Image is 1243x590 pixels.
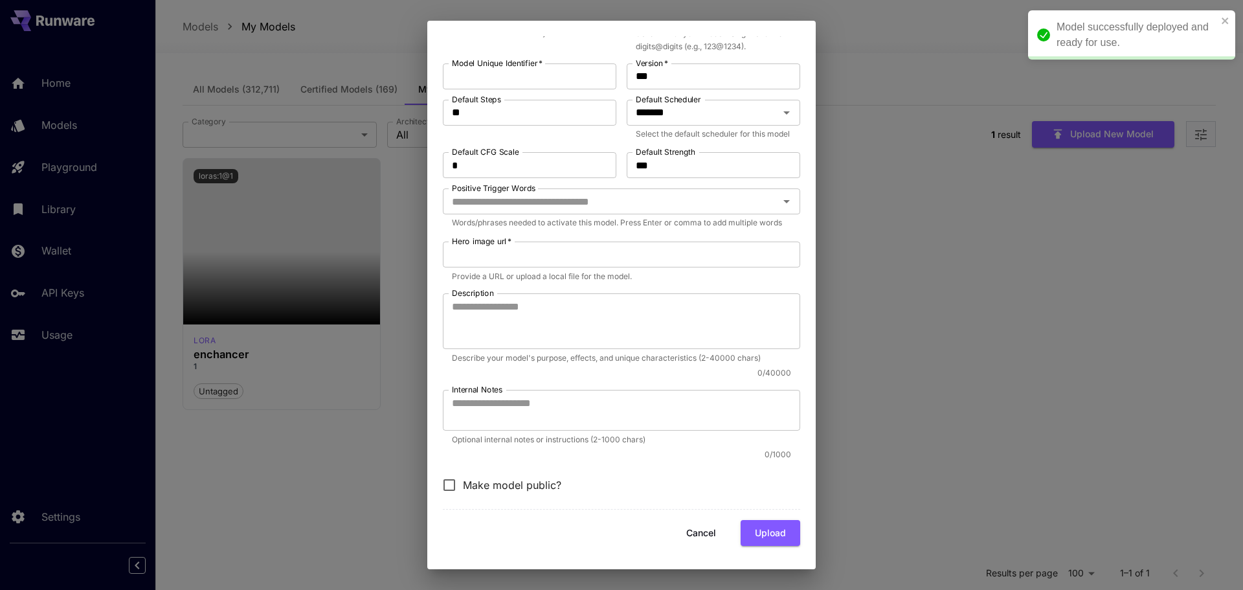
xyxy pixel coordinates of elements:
button: Upload [741,520,800,547]
p: Set an ID for your model using the format: digits@digits (e.g., 123@1234). [636,27,791,53]
p: Provide a URL or upload a local file for the model. [452,270,791,283]
span: Make model public? [463,477,561,493]
label: Version [636,58,668,69]
button: close [1221,16,1230,26]
button: Cancel [672,520,730,547]
label: Default CFG Scale [452,146,519,157]
label: Description [452,288,494,299]
p: Words/phrases needed to activate this model. Press Enter or comma to add multiple words [452,216,791,229]
button: Open [778,192,796,210]
div: Model successfully deployed and ready for use. [1057,19,1217,51]
label: Internal Notes [452,384,502,395]
label: Hero image url [452,236,511,247]
label: Default Scheduler [636,94,701,105]
iframe: Chat Widget [1178,528,1243,590]
label: Model Unique Identifier [452,58,543,69]
label: Positive Trigger Words [452,183,535,194]
p: Select the default scheduler for this model [636,128,791,141]
p: Describe your model's purpose, effects, and unique characteristics (2-40000 chars) [452,352,791,365]
button: Open [778,104,796,122]
p: 0 / 40000 [443,367,791,380]
p: 0 / 1000 [443,448,791,461]
label: Default Steps [452,94,501,105]
label: Default Strength [636,146,695,157]
p: Optional internal notes or instructions (2-1000 chars) [452,433,791,446]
